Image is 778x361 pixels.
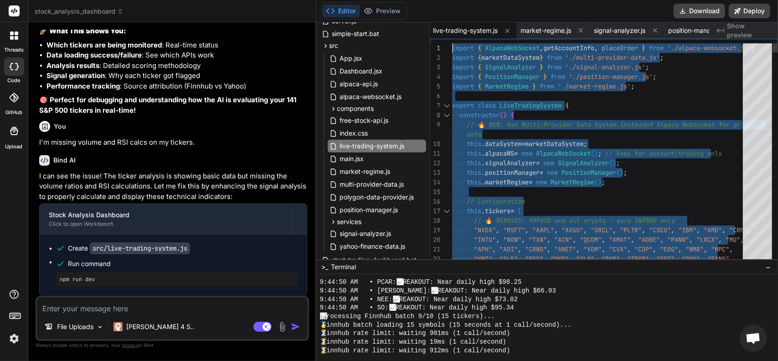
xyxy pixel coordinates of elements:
[395,295,518,304] span: BREAKOUT: Near daily high $73.02
[96,323,104,331] img: Pick Models
[609,159,613,167] span: (
[525,245,547,253] span: "CRWD"
[478,44,481,52] span: {
[540,63,543,71] span: }
[558,159,609,167] span: SignalAnalyzer
[616,168,620,177] span: (
[339,192,415,203] span: polygon-data-provider.js
[430,178,440,187] div: 14
[39,26,126,35] strong: 🚀 What This Shows You:
[729,255,733,263] span: ,
[576,245,580,253] span: ,
[503,226,525,234] span: "MSFT"
[718,235,722,244] span: ,
[331,255,418,266] span: start-trading-dashboard.bat
[360,5,405,17] button: Preview
[478,53,481,62] span: {
[481,53,540,62] span: marketDataSystem
[430,245,440,254] div: 21
[594,255,598,263] span: ,
[729,4,770,18] button: Deploy
[602,44,638,52] span: placeOrder
[339,228,392,239] span: signal-analyzer.js
[46,61,307,71] li: : Detailed scoring methodology
[322,262,329,272] span: >_
[565,53,660,62] span: './multi-provider-data.js'
[645,63,649,71] span: ;
[646,120,752,129] span: of Alpaca WebSocket for price
[430,101,440,110] div: 7
[430,110,440,120] div: 8
[68,244,190,253] div: Create
[602,178,605,186] span: ;
[669,26,727,35] span: position-manager.js
[660,245,678,253] span: "EOG"
[478,101,496,110] span: class
[113,322,123,331] img: Claude 4 Sonnet
[467,149,481,157] span: this
[433,26,498,35] span: live-trading-system.js
[707,255,729,263] span: "FANG"
[430,53,440,63] div: 2
[323,338,506,346] span: Finnhub rate limit: waiting 19ms (1 call/second)
[696,235,718,244] span: "LRCX"
[46,50,307,61] li: : See which APIs work
[543,255,547,263] span: ,
[554,226,558,234] span: ,
[594,26,646,35] span: signal-analyzer.js
[467,168,481,177] span: this
[40,204,292,234] button: Stock Analysis DashboardClick to open Workbench
[320,287,431,295] span: 9:44:50 AM • [PERSON_NAME]:
[339,241,407,252] span: yahoo-finance-data.js
[521,149,532,157] span: new
[518,245,521,253] span: ,
[392,303,514,312] span: BREAKOUT: Near daily high $95.34
[627,255,649,263] span: "TRGP"
[339,179,405,190] span: multi-provider-data.js
[591,226,613,234] span: "ORCL"
[667,44,751,52] span: './alpaca-websocket.js'
[678,226,696,234] span: "IBM"
[389,303,392,312] span: 📈
[605,149,722,157] span: // Keep for account/trading only
[500,101,562,110] span: LiveTradingSystem
[320,338,323,346] span: ⏳
[562,226,583,234] span: "AVGO"
[339,141,406,152] span: live-trading-system.js
[583,245,602,253] span: "XOM"
[675,255,678,263] span: ,
[337,104,374,113] span: components
[474,235,496,244] span: "INTU"
[551,73,565,81] span: from
[510,207,514,215] span: =
[397,278,399,287] span: 📈
[594,149,598,157] span: )
[452,44,474,52] span: import
[653,73,656,81] span: ;
[339,91,403,102] span: alpaca-websocket.js
[500,111,503,119] span: (
[35,7,124,16] span: stock_analysis_dashboard
[631,235,634,244] span: ,
[467,207,481,215] span: this
[766,262,771,272] span: −
[467,140,481,148] span: this
[620,255,623,263] span: ,
[631,82,634,90] span: ;
[291,322,300,331] img: icon
[536,159,540,167] span: =
[613,159,616,167] span: )
[478,73,481,81] span: {
[540,53,543,62] span: }
[609,245,627,253] span: "CVX"
[430,187,440,197] div: 15
[554,235,572,244] span: "ACN"
[529,178,532,186] span: =
[431,287,433,295] span: 📈
[485,207,510,215] span: tickers
[667,235,689,244] span: "PANW"
[467,130,481,138] span: data
[474,226,496,234] span: "NVDA"
[609,235,631,244] span: "AMAT"
[525,140,583,148] span: marketDataSystem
